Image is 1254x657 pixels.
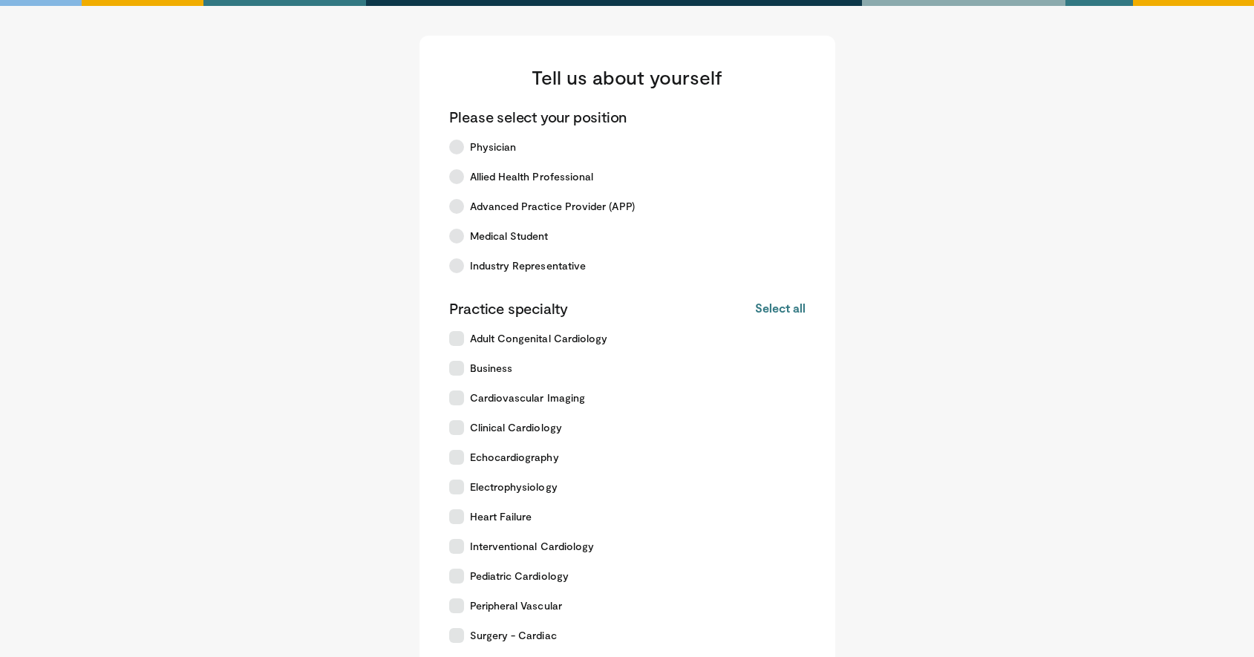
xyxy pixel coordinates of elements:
[470,569,569,584] span: Pediatric Cardiology
[449,65,806,89] h3: Tell us about yourself
[470,199,635,214] span: Advanced Practice Provider (APP)
[470,539,595,554] span: Interventional Cardiology
[470,480,558,494] span: Electrophysiology
[470,331,608,346] span: Adult Congenital Cardiology
[470,598,562,613] span: Peripheral Vascular
[470,509,532,524] span: Heart Failure
[470,361,513,376] span: Business
[470,229,549,243] span: Medical Student
[755,300,805,316] button: Select all
[470,420,562,435] span: Clinical Cardiology
[470,450,559,465] span: Echocardiography
[449,107,627,126] p: Please select your position
[470,140,517,154] span: Physician
[449,298,568,318] p: Practice specialty
[470,169,594,184] span: Allied Health Professional
[470,628,557,643] span: Surgery - Cardiac
[470,390,586,405] span: Cardiovascular Imaging
[470,258,587,273] span: Industry Representative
